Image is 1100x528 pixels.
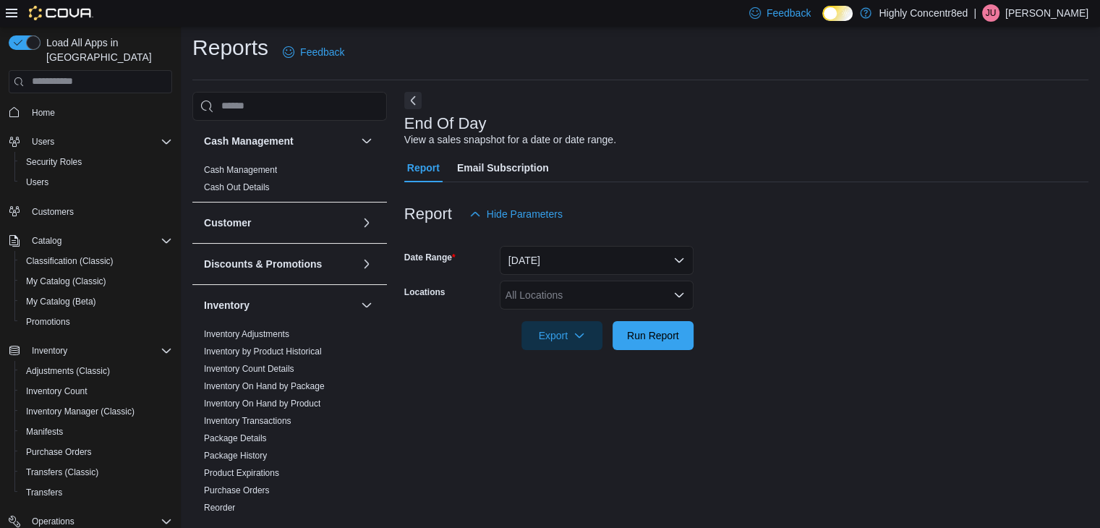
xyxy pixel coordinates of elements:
[358,255,375,273] button: Discounts & Promotions
[404,92,422,109] button: Next
[26,133,172,150] span: Users
[500,246,694,275] button: [DATE]
[204,182,270,192] a: Cash Out Details
[3,231,178,251] button: Catalog
[204,398,320,409] span: Inventory On Hand by Product
[20,484,172,501] span: Transfers
[530,321,594,350] span: Export
[487,207,563,221] span: Hide Parameters
[204,433,267,443] a: Package Details
[26,296,96,307] span: My Catalog (Beta)
[20,293,102,310] a: My Catalog (Beta)
[14,152,178,172] button: Security Roles
[20,313,76,331] a: Promotions
[20,362,116,380] a: Adjustments (Classic)
[20,252,172,270] span: Classification (Classic)
[14,291,178,312] button: My Catalog (Beta)
[204,134,294,148] h3: Cash Management
[358,297,375,314] button: Inventory
[32,345,67,357] span: Inventory
[32,516,74,527] span: Operations
[204,416,291,426] a: Inventory Transactions
[404,252,456,263] label: Date Range
[204,415,291,427] span: Inventory Transactions
[26,255,114,267] span: Classification (Classic)
[986,4,997,22] span: JU
[358,214,375,231] button: Customer
[20,362,172,380] span: Adjustments (Classic)
[204,485,270,495] a: Purchase Orders
[3,102,178,123] button: Home
[204,329,289,339] a: Inventory Adjustments
[26,232,67,250] button: Catalog
[404,286,445,298] label: Locations
[26,446,92,458] span: Purchase Orders
[20,153,172,171] span: Security Roles
[204,503,235,513] a: Reorder
[192,33,268,62] h1: Reports
[204,364,294,374] a: Inventory Count Details
[982,4,999,22] div: Justin Urban
[204,216,251,230] h3: Customer
[20,383,172,400] span: Inventory Count
[204,450,267,461] span: Package History
[204,216,355,230] button: Customer
[20,273,112,290] a: My Catalog (Classic)
[26,232,172,250] span: Catalog
[20,313,172,331] span: Promotions
[14,271,178,291] button: My Catalog (Classic)
[204,134,355,148] button: Cash Management
[26,386,88,397] span: Inventory Count
[20,252,119,270] a: Classification (Classic)
[627,328,679,343] span: Run Report
[14,361,178,381] button: Adjustments (Classic)
[20,174,54,191] a: Users
[1005,4,1088,22] p: [PERSON_NAME]
[464,200,568,229] button: Hide Parameters
[404,115,487,132] h3: End Of Day
[521,321,602,350] button: Export
[26,103,172,122] span: Home
[20,403,172,420] span: Inventory Manager (Classic)
[20,484,68,501] a: Transfers
[20,273,172,290] span: My Catalog (Classic)
[14,381,178,401] button: Inventory Count
[204,363,294,375] span: Inventory Count Details
[204,257,322,271] h3: Discounts & Promotions
[26,316,70,328] span: Promotions
[20,174,172,191] span: Users
[204,485,270,496] span: Purchase Orders
[20,403,140,420] a: Inventory Manager (Classic)
[822,21,823,22] span: Dark Mode
[26,176,48,188] span: Users
[3,201,178,222] button: Customers
[14,482,178,503] button: Transfers
[20,383,93,400] a: Inventory Count
[204,380,325,392] span: Inventory On Hand by Package
[358,132,375,150] button: Cash Management
[14,172,178,192] button: Users
[14,251,178,271] button: Classification (Classic)
[192,161,387,202] div: Cash Management
[20,443,172,461] span: Purchase Orders
[20,464,172,481] span: Transfers (Classic)
[26,104,61,122] a: Home
[26,365,110,377] span: Adjustments (Classic)
[26,426,63,438] span: Manifests
[204,451,267,461] a: Package History
[673,289,685,301] button: Open list of options
[40,35,172,64] span: Load All Apps in [GEOGRAPHIC_DATA]
[14,312,178,332] button: Promotions
[32,136,54,148] span: Users
[32,235,61,247] span: Catalog
[20,153,88,171] a: Security Roles
[204,298,355,312] button: Inventory
[29,6,93,20] img: Cova
[20,293,172,310] span: My Catalog (Beta)
[404,132,616,148] div: View a sales snapshot for a date or date range.
[20,423,69,440] a: Manifests
[204,381,325,391] a: Inventory On Hand by Package
[204,165,277,175] a: Cash Management
[277,38,350,67] a: Feedback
